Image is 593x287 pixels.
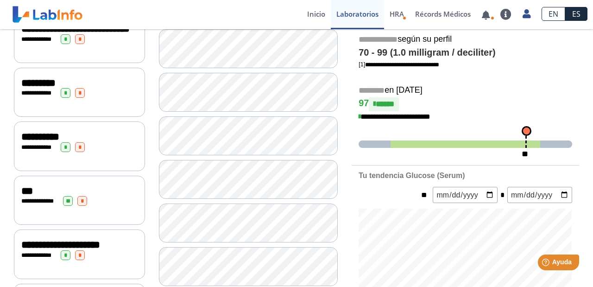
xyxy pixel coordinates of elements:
[542,7,565,21] a: EN
[359,47,572,58] h4: 70 - 99 (1.0 milligram / deciliter)
[359,97,572,111] h4: 97
[565,7,587,21] a: ES
[511,251,583,277] iframe: Help widget launcher
[433,187,498,203] input: mm/dd/yyyy
[507,187,572,203] input: mm/dd/yyyy
[359,85,572,96] h5: en [DATE]
[359,61,439,68] a: [1]
[359,172,465,179] b: Tu tendencia Glucose (Serum)
[390,9,404,19] span: HRA
[359,34,572,45] h5: según su perfil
